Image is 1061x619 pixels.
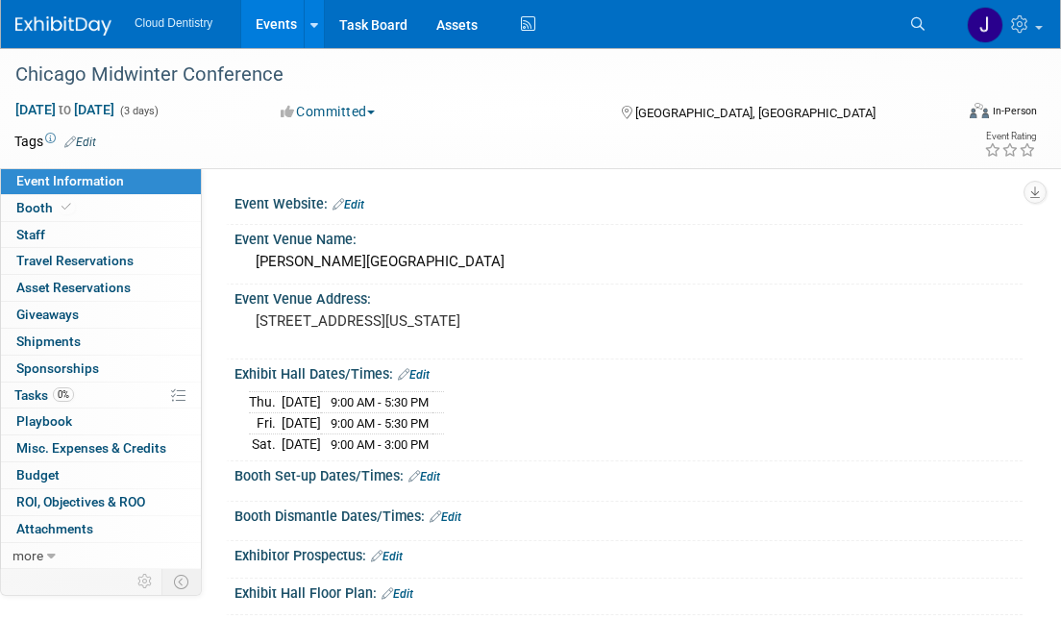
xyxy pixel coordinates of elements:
[1,383,201,409] a: Tasks0%
[1,168,201,194] a: Event Information
[256,312,542,330] pre: [STREET_ADDRESS][US_STATE]
[234,285,1023,309] div: Event Venue Address:
[16,334,81,349] span: Shipments
[135,16,212,30] span: Cloud Dentistry
[333,198,364,211] a: Edit
[53,387,74,402] span: 0%
[970,103,989,118] img: Format-Inperson.png
[1,409,201,434] a: Playbook
[249,247,1008,277] div: [PERSON_NAME][GEOGRAPHIC_DATA]
[984,132,1036,141] div: Event Rating
[234,502,1023,527] div: Booth Dismantle Dates/Times:
[234,359,1023,384] div: Exhibit Hall Dates/Times:
[1,275,201,301] a: Asset Reservations
[16,360,99,376] span: Sponsorships
[16,227,45,242] span: Staff
[282,413,321,434] td: [DATE]
[331,395,429,409] span: 9:00 AM - 5:30 PM
[1,516,201,542] a: Attachments
[129,569,162,594] td: Personalize Event Tab Strip
[16,173,124,188] span: Event Information
[967,7,1003,43] img: Jessica Estrada
[430,510,461,524] a: Edit
[16,253,134,268] span: Travel Reservations
[1,489,201,515] a: ROI, Objectives & ROO
[16,494,145,509] span: ROI, Objectives & ROO
[331,416,429,431] span: 9:00 AM - 5:30 PM
[382,587,413,601] a: Edit
[331,437,429,452] span: 9:00 AM - 3:00 PM
[9,58,936,92] div: Chicago Midwinter Conference
[234,189,1023,214] div: Event Website:
[1,222,201,248] a: Staff
[162,569,202,594] td: Toggle Event Tabs
[249,433,282,454] td: Sat.
[16,440,166,456] span: Misc. Expenses & Credits
[1,462,201,488] a: Budget
[16,467,60,483] span: Budget
[234,541,1023,566] div: Exhibitor Prospectus:
[14,387,74,403] span: Tasks
[64,136,96,149] a: Edit
[1,543,201,569] a: more
[16,307,79,322] span: Giveaways
[16,521,93,536] span: Attachments
[16,280,131,295] span: Asset Reservations
[56,102,74,117] span: to
[274,102,382,121] button: Committed
[12,548,43,563] span: more
[249,413,282,434] td: Fri.
[408,470,440,483] a: Edit
[398,368,430,382] a: Edit
[234,461,1023,486] div: Booth Set-up Dates/Times:
[1,329,201,355] a: Shipments
[16,200,75,215] span: Booth
[1,435,201,461] a: Misc. Expenses & Credits
[15,16,111,36] img: ExhibitDay
[62,202,71,212] i: Booth reservation complete
[1,302,201,328] a: Giveaways
[282,433,321,454] td: [DATE]
[1,195,201,221] a: Booth
[371,550,403,563] a: Edit
[118,105,159,117] span: (3 days)
[234,225,1023,249] div: Event Venue Name:
[14,132,96,151] td: Tags
[14,101,115,118] span: [DATE] [DATE]
[1,248,201,274] a: Travel Reservations
[234,579,1023,604] div: Exhibit Hall Floor Plan:
[1,356,201,382] a: Sponsorships
[282,392,321,413] td: [DATE]
[878,100,1037,129] div: Event Format
[249,392,282,413] td: Thu.
[16,413,72,429] span: Playbook
[635,106,876,120] span: [GEOGRAPHIC_DATA], [GEOGRAPHIC_DATA]
[992,104,1037,118] div: In-Person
